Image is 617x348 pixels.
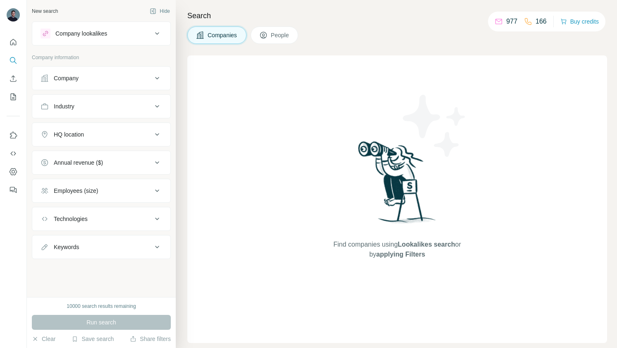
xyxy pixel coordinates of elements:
button: Share filters [130,335,171,343]
div: Company [54,74,79,82]
button: Technologies [32,209,170,229]
button: Feedback [7,182,20,197]
button: Save search [72,335,114,343]
div: Company lookalikes [55,29,107,38]
button: Hide [144,5,176,17]
button: Buy credits [560,16,599,27]
span: Companies [208,31,238,39]
div: Annual revenue ($) [54,158,103,167]
img: Surfe Illustration - Stars [397,89,472,163]
h4: Search [187,10,607,22]
div: 10000 search results remaining [67,302,136,310]
button: Clear [32,335,55,343]
div: New search [32,7,58,15]
button: HQ location [32,125,170,144]
p: 977 [506,17,517,26]
span: applying Filters [376,251,425,258]
button: Company lookalikes [32,24,170,43]
button: Employees (size) [32,181,170,201]
button: Company [32,68,170,88]
div: Employees (size) [54,187,98,195]
button: Quick start [7,35,20,50]
span: Find companies using or by [331,240,463,259]
button: Use Surfe API [7,146,20,161]
span: People [271,31,290,39]
button: My lists [7,89,20,104]
button: Use Surfe on LinkedIn [7,128,20,143]
span: Lookalikes search [398,241,455,248]
p: 166 [536,17,547,26]
div: HQ location [54,130,84,139]
div: Industry [54,102,74,110]
button: Dashboard [7,164,20,179]
div: Keywords [54,243,79,251]
img: Surfe Illustration - Woman searching with binoculars [354,139,440,231]
img: Avatar [7,8,20,22]
button: Enrich CSV [7,71,20,86]
button: Search [7,53,20,68]
button: Industry [32,96,170,116]
p: Company information [32,54,171,61]
div: Technologies [54,215,88,223]
button: Keywords [32,237,170,257]
button: Annual revenue ($) [32,153,170,173]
